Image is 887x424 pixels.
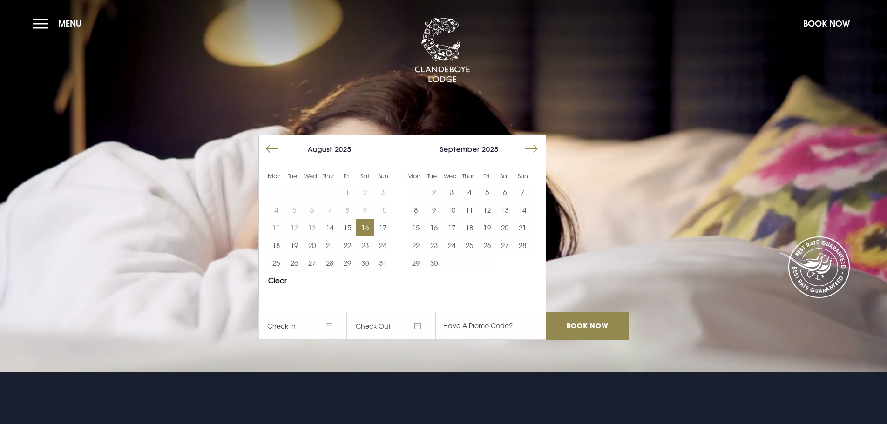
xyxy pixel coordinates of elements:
[356,254,374,272] td: Choose Saturday, August 30, 2025 as your start date.
[356,254,374,272] button: 30
[443,236,460,254] button: 24
[339,254,356,272] td: Choose Friday, August 29, 2025 as your start date.
[303,236,321,254] td: Choose Wednesday, August 20, 2025 as your start date.
[443,201,460,219] button: 10
[285,254,303,272] td: Choose Tuesday, August 26, 2025 as your start date.
[407,254,425,272] button: 29
[482,145,499,153] span: 2025
[407,254,425,272] td: Choose Monday, September 29, 2025 as your start date.
[478,219,496,236] button: 19
[303,236,321,254] button: 20
[374,236,392,254] button: 24
[443,236,460,254] td: Choose Wednesday, September 24, 2025 as your start date.
[435,312,546,340] input: Have A Promo Code?
[285,236,303,254] td: Choose Tuesday, August 19, 2025 as your start date.
[308,145,332,153] span: August
[339,236,356,254] td: Choose Friday, August 22, 2025 as your start date.
[496,201,514,219] button: 13
[514,183,531,201] button: 7
[414,18,470,83] img: Clandeboye Lodge
[267,254,285,272] td: Choose Monday, August 25, 2025 as your start date.
[478,201,496,219] td: Choose Friday, September 12, 2025 as your start date.
[478,236,496,254] td: Choose Friday, September 26, 2025 as your start date.
[407,236,425,254] button: 22
[258,312,347,340] span: Check In
[478,183,496,201] button: 5
[268,277,287,284] button: Clear
[267,236,285,254] td: Choose Monday, August 18, 2025 as your start date.
[514,236,531,254] td: Choose Sunday, September 28, 2025 as your start date.
[267,236,285,254] button: 18
[425,201,442,219] button: 9
[321,236,339,254] td: Choose Thursday, August 21, 2025 as your start date.
[321,254,339,272] td: Choose Thursday, August 28, 2025 as your start date.
[496,219,514,236] td: Choose Saturday, September 20, 2025 as your start date.
[425,219,442,236] button: 16
[425,183,442,201] button: 2
[478,236,496,254] button: 26
[321,254,339,272] button: 28
[425,183,442,201] td: Choose Tuesday, September 2, 2025 as your start date.
[33,13,86,34] button: Menu
[267,254,285,272] button: 25
[514,201,531,219] td: Choose Sunday, September 14, 2025 as your start date.
[443,219,460,236] td: Choose Wednesday, September 17, 2025 as your start date.
[425,236,442,254] button: 23
[496,219,514,236] button: 20
[339,219,356,236] button: 15
[407,201,425,219] button: 8
[356,236,374,254] td: Choose Saturday, August 23, 2025 as your start date.
[514,183,531,201] td: Choose Sunday, September 7, 2025 as your start date.
[58,18,81,29] span: Menu
[496,183,514,201] td: Choose Saturday, September 6, 2025 as your start date.
[425,219,442,236] td: Choose Tuesday, September 16, 2025 as your start date.
[335,145,352,153] span: 2025
[460,183,478,201] button: 4
[425,201,442,219] td: Choose Tuesday, September 9, 2025 as your start date.
[321,219,339,236] button: 14
[374,254,392,272] td: Choose Sunday, August 31, 2025 as your start date.
[285,254,303,272] button: 26
[356,219,374,236] td: Choose Saturday, August 16, 2025 as your start date.
[407,183,425,201] td: Choose Monday, September 1, 2025 as your start date.
[425,254,442,272] button: 30
[407,219,425,236] button: 15
[460,236,478,254] td: Choose Thursday, September 25, 2025 as your start date.
[478,219,496,236] td: Choose Friday, September 19, 2025 as your start date.
[407,183,425,201] button: 1
[460,236,478,254] button: 25
[263,140,281,158] button: Move backward to switch to the previous month.
[443,183,460,201] button: 3
[514,219,531,236] button: 21
[478,183,496,201] td: Choose Friday, September 5, 2025 as your start date.
[374,236,392,254] td: Choose Sunday, August 24, 2025 as your start date.
[339,219,356,236] td: Choose Friday, August 15, 2025 as your start date.
[425,236,442,254] td: Choose Tuesday, September 23, 2025 as your start date.
[460,201,478,219] td: Choose Thursday, September 11, 2025 as your start date.
[374,219,392,236] td: Choose Sunday, August 17, 2025 as your start date.
[339,254,356,272] button: 29
[478,201,496,219] button: 12
[460,201,478,219] button: 11
[347,312,435,340] span: Check Out
[440,145,480,153] span: September
[496,236,514,254] button: 27
[356,219,374,236] button: 16
[356,236,374,254] button: 23
[443,183,460,201] td: Choose Wednesday, September 3, 2025 as your start date.
[407,201,425,219] td: Choose Monday, September 8, 2025 as your start date.
[546,312,628,340] input: Book Now
[496,183,514,201] button: 6
[514,201,531,219] button: 14
[303,254,321,272] button: 27
[303,254,321,272] td: Choose Wednesday, August 27, 2025 as your start date.
[285,236,303,254] button: 19
[522,140,540,158] button: Move forward to switch to the next month.
[799,13,854,34] button: Book Now
[407,236,425,254] td: Choose Monday, September 22, 2025 as your start date.
[321,219,339,236] td: Choose Thursday, August 14, 2025 as your start date.
[443,201,460,219] td: Choose Wednesday, September 10, 2025 as your start date.
[407,219,425,236] td: Choose Monday, September 15, 2025 as your start date.
[321,236,339,254] button: 21
[460,219,478,236] td: Choose Thursday, September 18, 2025 as your start date.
